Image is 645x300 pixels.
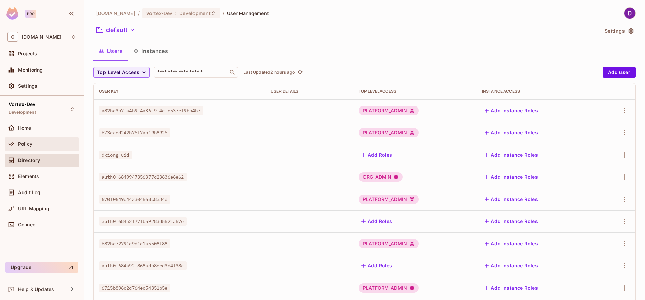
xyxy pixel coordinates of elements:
[99,151,132,159] span: dxiong-uid
[243,70,295,75] p: Last Updated 2 hours ago
[18,206,49,211] span: URL Mapping
[5,262,78,273] button: Upgrade
[482,238,541,249] button: Add Instance Roles
[18,51,37,56] span: Projects
[271,89,348,94] div: User Details
[99,195,170,204] span: 670f0649e443304568c8a34d
[99,89,260,94] div: User Key
[296,68,304,76] button: refresh
[128,43,173,59] button: Instances
[99,284,170,292] span: 6715b896c2d764ec54351b5e
[99,173,187,181] span: auth0|6849947356377d23636e6e62
[99,106,203,115] span: a82be3b7-a4b9-4a36-9f4e-e537ef9bb4b7
[359,195,419,204] div: PLATFORM_ADMIN
[482,149,541,160] button: Add Instance Roles
[93,67,150,78] button: Top Level Access
[21,34,61,40] span: Workspace: consoleconnect.com
[359,89,471,94] div: Top Level Access
[93,25,138,35] button: default
[297,69,303,76] span: refresh
[602,26,636,36] button: Settings
[624,8,635,19] img: Dave Xiong
[96,10,135,16] span: the active workspace
[18,190,40,195] span: Audit Log
[99,128,170,137] span: 673eced242b75f7ab19b8925
[223,10,224,16] li: /
[93,43,128,59] button: Users
[482,216,541,227] button: Add Instance Roles
[18,287,54,292] span: Help & Updates
[138,10,140,16] li: /
[99,239,170,248] span: 682be72791e9d1e1a5508f88
[482,260,541,271] button: Add Instance Roles
[146,10,172,16] span: Vortex-Dev
[482,105,541,116] button: Add Instance Roles
[359,172,403,182] div: ORG_ADMIN
[18,83,37,89] span: Settings
[9,102,36,107] span: Vortex-Dev
[359,239,419,248] div: PLATFORM_ADMIN
[295,68,304,76] span: Click to refresh data
[6,7,18,20] img: SReyMgAAAABJRU5ErkJggg==
[18,222,37,227] span: Connect
[18,67,43,73] span: Monitoring
[7,32,18,42] span: C
[18,158,40,163] span: Directory
[99,261,187,270] span: auth0|684a92f868adb8ecd3d4f38c
[603,67,636,78] button: Add user
[359,106,419,115] div: PLATFORM_ADMIN
[25,10,36,18] div: Pro
[9,110,36,115] span: Development
[18,174,39,179] span: Elements
[482,194,541,205] button: Add Instance Roles
[175,11,177,16] span: :
[18,141,32,147] span: Policy
[359,260,395,271] button: Add Roles
[359,216,395,227] button: Add Roles
[179,10,210,16] span: Development
[227,10,269,16] span: User Management
[359,128,419,137] div: PLATFORM_ADMIN
[482,89,592,94] div: Instance Access
[482,172,541,182] button: Add Instance Roles
[99,217,187,226] span: auth0|684a2f77fb59283d5521a57e
[97,68,139,77] span: Top Level Access
[482,283,541,293] button: Add Instance Roles
[359,283,419,293] div: PLATFORM_ADMIN
[359,149,395,160] button: Add Roles
[482,127,541,138] button: Add Instance Roles
[18,125,31,131] span: Home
